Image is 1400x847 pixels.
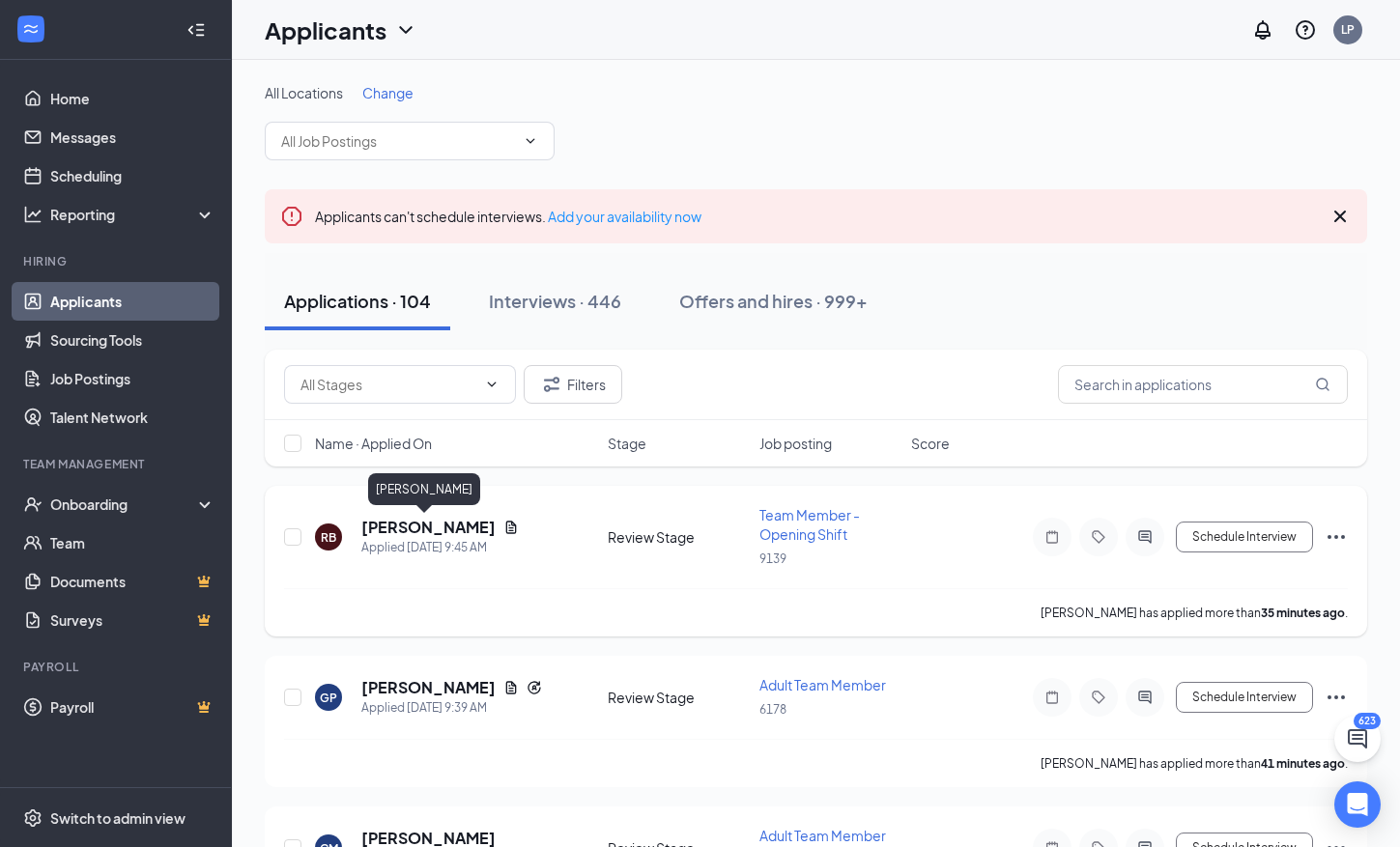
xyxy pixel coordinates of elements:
[300,374,476,395] input: All Stages
[320,690,337,706] div: GP
[1261,606,1345,620] b: 35 minutes ago
[321,529,336,546] div: RB
[679,289,868,313] div: Offers and hires · 999+
[265,84,343,101] span: All Locations
[503,680,519,695] svg: Document
[50,79,215,118] a: Home
[911,434,950,453] span: Score
[1334,716,1381,762] button: ChatActive
[759,434,832,453] span: Job posting
[1325,686,1348,709] svg: Ellipses
[315,434,432,453] span: Name · Applied On
[23,205,43,224] svg: Analysis
[1133,690,1157,705] svg: ActiveChat
[50,321,215,359] a: Sourcing Tools
[361,677,496,698] h5: [PERSON_NAME]
[50,808,186,828] div: Switch to admin view
[1251,18,1274,42] svg: Notifications
[548,208,701,225] a: Add your availability now
[1341,21,1355,38] div: LP
[50,205,216,224] div: Reporting
[23,659,212,675] div: Payroll
[1354,713,1381,729] div: 623
[759,827,886,844] span: Adult Team Member
[23,253,212,269] div: Hiring
[361,698,542,718] div: Applied [DATE] 9:39 AM
[50,562,215,601] a: DocumentsCrown
[23,494,43,514] svg: UserCheck
[394,18,417,42] svg: ChevronDown
[50,494,199,514] div: Onboarding
[540,373,563,396] svg: Filter
[503,520,519,535] svg: Document
[523,133,538,149] svg: ChevronDown
[50,156,215,195] a: Scheduling
[50,688,215,726] a: PayrollCrown
[284,289,431,313] div: Applications · 104
[1325,525,1348,549] svg: Ellipses
[1346,727,1369,750] svg: ChatActive
[1058,365,1348,404] input: Search in applications
[1041,690,1064,705] svg: Note
[280,205,303,228] svg: Error
[608,434,646,453] span: Stage
[23,808,43,828] svg: Settings
[1176,682,1313,713] button: Schedule Interview
[50,118,215,156] a: Messages
[50,282,215,321] a: Applicants
[527,680,542,695] svg: Reapply
[1329,205,1352,228] svg: Cross
[281,130,515,152] input: All Job Postings
[265,14,386,46] h1: Applicants
[1133,529,1157,545] svg: ActiveChat
[1041,529,1064,545] svg: Note
[608,688,748,707] div: Review Stage
[186,20,206,40] svg: Collapse
[50,523,215,562] a: Team
[524,365,622,404] button: Filter Filters
[50,398,215,437] a: Talent Network
[315,208,701,225] span: Applicants can't schedule interviews.
[1087,690,1110,705] svg: Tag
[1041,755,1348,772] p: [PERSON_NAME] has applied more than .
[23,456,212,472] div: Team Management
[368,473,480,505] div: [PERSON_NAME]
[759,676,886,693] span: Adult Team Member
[1315,377,1330,392] svg: MagnifyingGlass
[759,506,860,543] span: Team Member - Opening Shift
[1041,605,1348,621] p: [PERSON_NAME] has applied more than .
[361,538,519,557] div: Applied [DATE] 9:45 AM
[759,551,786,566] span: 9139
[1294,18,1317,42] svg: QuestionInfo
[759,702,786,717] span: 6178
[1176,522,1313,552] button: Schedule Interview
[1087,529,1110,545] svg: Tag
[21,19,41,39] svg: WorkstreamLogo
[361,517,496,538] h5: [PERSON_NAME]
[50,601,215,639] a: SurveysCrown
[484,377,500,392] svg: ChevronDown
[362,84,414,101] span: Change
[50,359,215,398] a: Job Postings
[1261,756,1345,771] b: 41 minutes ago
[489,289,621,313] div: Interviews · 446
[1334,781,1381,828] div: Open Intercom Messenger
[608,527,748,547] div: Review Stage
